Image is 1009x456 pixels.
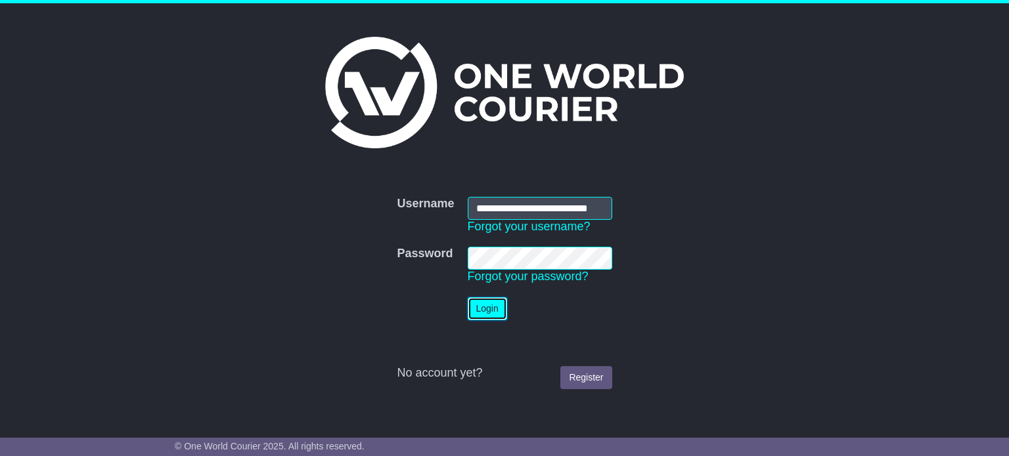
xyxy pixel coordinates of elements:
button: Login [468,297,507,320]
a: Forgot your username? [468,220,591,233]
a: Register [560,366,612,389]
a: Forgot your password? [468,270,589,283]
label: Password [397,247,453,261]
img: One World [325,37,684,148]
label: Username [397,197,454,211]
span: © One World Courier 2025. All rights reserved. [175,441,365,451]
div: No account yet? [397,366,612,381]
